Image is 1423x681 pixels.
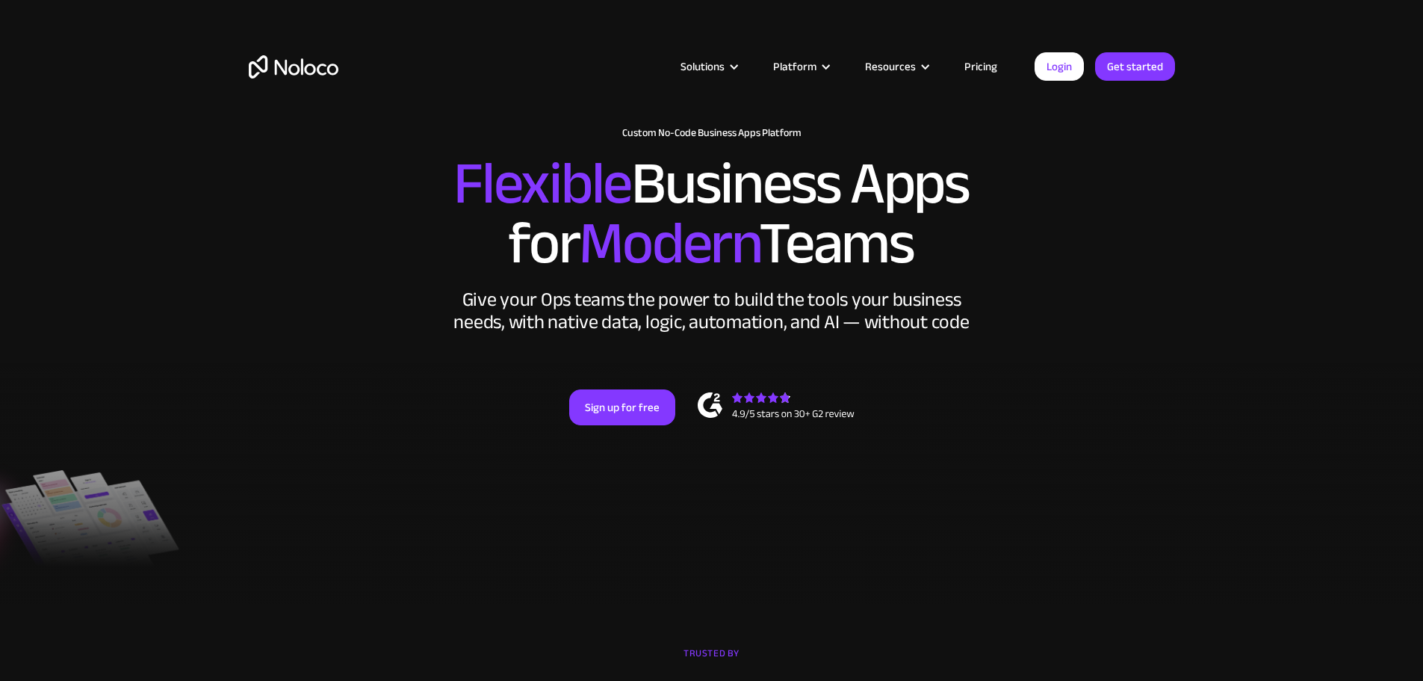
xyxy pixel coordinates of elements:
div: Give your Ops teams the power to build the tools your business needs, with native data, logic, au... [450,289,973,333]
div: Platform [754,57,846,76]
div: Platform [773,57,816,76]
span: Modern [579,188,759,299]
div: Solutions [662,57,754,76]
h2: Business Apps for Teams [249,154,1175,274]
a: Login [1035,52,1084,81]
a: home [249,55,338,78]
a: Get started [1095,52,1175,81]
a: Pricing [946,57,1016,76]
a: Sign up for free [569,389,675,425]
div: Resources [865,57,916,76]
span: Flexible [453,128,631,239]
div: Resources [846,57,946,76]
div: Solutions [681,57,725,76]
